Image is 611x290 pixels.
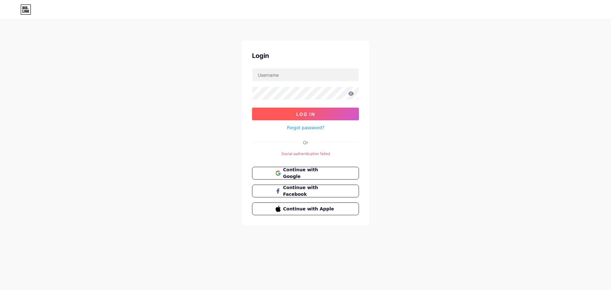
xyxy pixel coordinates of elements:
span: Continue with Facebook [283,184,336,198]
button: Continue with Google [252,167,359,180]
span: Log In [296,111,315,117]
a: Forgot password? [287,124,324,131]
span: Continue with Apple [283,206,336,212]
button: Continue with Apple [252,202,359,215]
button: Continue with Facebook [252,185,359,197]
div: Social authentication failed [252,151,359,157]
div: Or [303,139,308,146]
div: Login [252,51,359,60]
button: Log In [252,108,359,120]
span: Continue with Google [283,166,336,180]
input: Username [252,68,359,81]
